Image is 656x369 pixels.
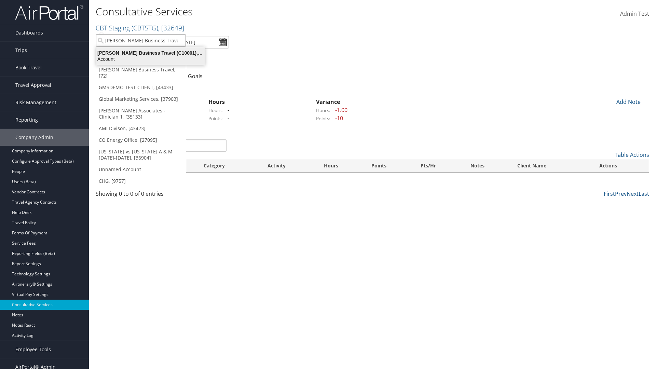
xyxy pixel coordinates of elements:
[96,175,186,187] a: CHG, [9757]
[15,59,42,76] span: Book Travel
[316,107,330,114] label: Hours:
[92,50,209,56] div: [PERSON_NAME] Business Travel (C10001), [72]
[620,3,649,25] a: Admin Test
[15,77,51,94] span: Travel Approval
[96,123,186,134] a: AMI Divison, [43423]
[197,159,261,173] th: Category: activate to sort column ascending
[96,173,649,185] td: No data available in table
[224,106,229,114] span: -
[15,4,83,20] img: airportal-logo.png
[615,190,627,197] a: Prev
[96,105,186,123] a: [PERSON_NAME] Associates - Clinician 1, [35133]
[158,23,184,32] span: , [ 32649 ]
[464,159,511,173] th: Notes
[639,190,649,197] a: Last
[96,134,186,146] a: CO Energy Office, [27095]
[132,23,158,32] span: ( CBTSTG )
[332,114,343,122] span: -10
[92,56,209,62] div: Account
[15,94,56,111] span: Risk Management
[316,115,330,122] label: Points:
[157,36,229,49] input: [DATE] - [DATE]
[604,190,615,197] a: First
[318,159,366,173] th: Hours
[627,190,639,197] a: Next
[224,114,229,122] span: -
[96,164,186,175] a: Unnamed Account
[15,129,53,146] span: Company Admin
[612,98,644,106] div: Add Note
[96,4,465,19] h1: Consultative Services
[96,190,227,201] div: Showing 0 to 0 of 0 entries
[365,159,414,173] th: Points
[96,82,186,93] a: GMSDEMO TEST CLIENT, [43433]
[96,34,186,47] input: Search Accounts
[96,23,184,32] a: CBT Staging
[96,146,186,164] a: [US_STATE] vs [US_STATE] A & M [DATE]-[DATE], [36904]
[261,159,318,173] th: Activity: activate to sort column ascending
[208,98,225,106] strong: Hours
[316,98,340,106] strong: Variance
[188,72,203,80] a: Goals
[414,159,464,173] th: Pts/Hr
[15,24,43,41] span: Dashboards
[208,107,223,114] label: Hours:
[15,111,38,128] span: Reporting
[511,159,593,173] th: Client Name
[332,106,347,114] span: -1.00
[15,42,27,59] span: Trips
[208,115,223,122] label: Points:
[593,159,649,173] th: Actions
[96,93,186,105] a: Global Marketing Services, [37903]
[15,341,51,358] span: Employee Tools
[96,64,186,82] a: [PERSON_NAME] Business Travel, [72]
[615,151,649,159] a: Table Actions
[620,10,649,17] span: Admin Test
